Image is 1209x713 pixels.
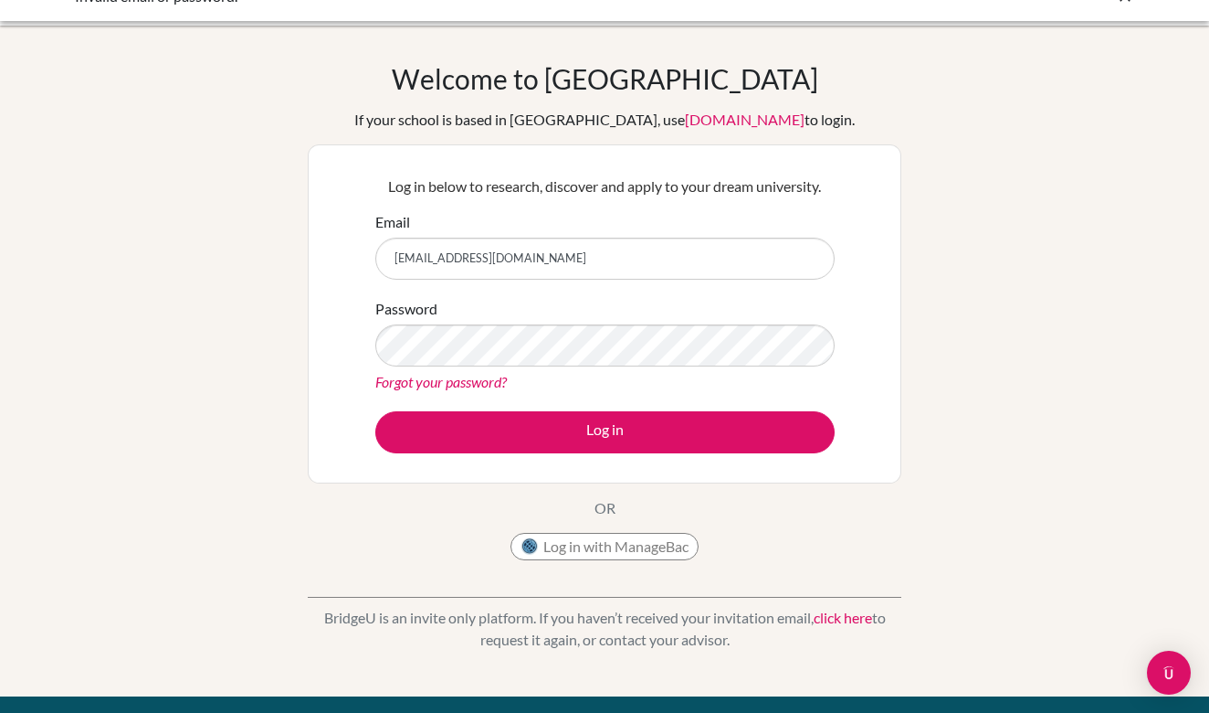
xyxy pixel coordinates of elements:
[814,609,872,626] a: click here
[375,211,410,233] label: Email
[1147,651,1191,695] div: Open Intercom Messenger
[375,176,835,197] p: Log in below to research, discover and apply to your dream university.
[510,533,699,560] button: Log in with ManageBac
[594,497,615,519] p: OR
[308,607,901,651] p: BridgeU is an invite only platform. If you haven’t received your invitation email, to request it ...
[375,373,507,390] a: Forgot your password?
[375,411,835,453] button: Log in
[354,109,855,131] div: If your school is based in [GEOGRAPHIC_DATA], use to login.
[685,111,804,128] a: [DOMAIN_NAME]
[392,62,818,95] h1: Welcome to [GEOGRAPHIC_DATA]
[375,298,437,320] label: Password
